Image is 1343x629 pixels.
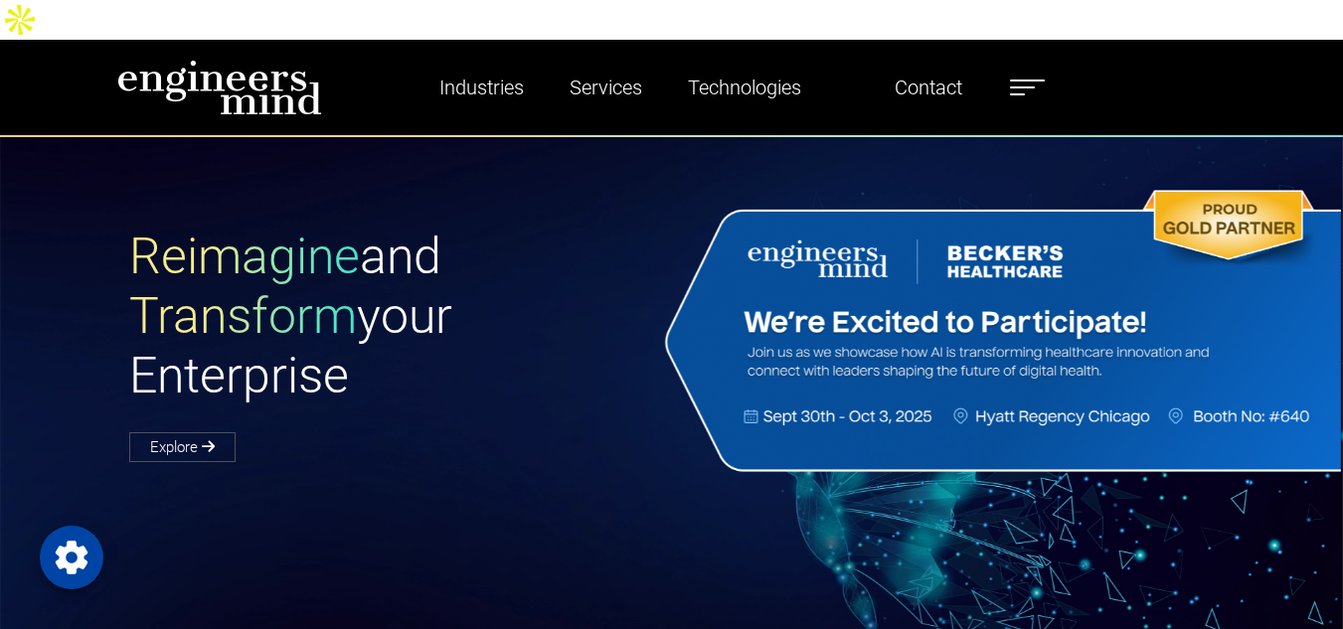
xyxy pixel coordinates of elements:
h1: and your Enterprise [129,227,672,405]
img: Website Banner [658,185,1342,477]
a: Technologies [680,65,809,110]
a: Services [562,65,650,110]
a: Industries [431,65,532,110]
span: Transform [129,287,357,345]
a: Contact [887,65,970,110]
img: logo [117,60,322,115]
span: Reimagine [129,228,360,285]
a: Explore [129,432,236,462]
